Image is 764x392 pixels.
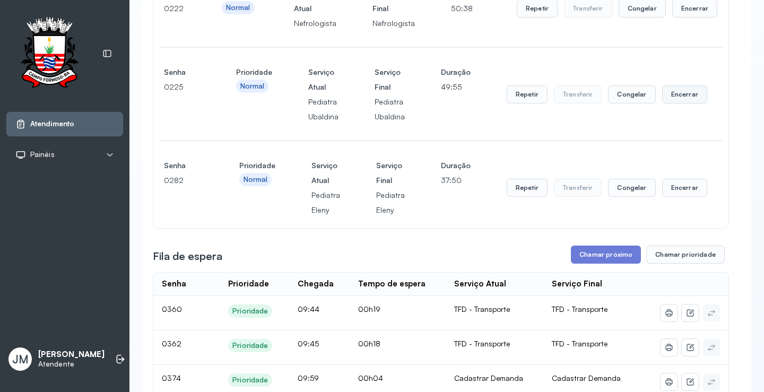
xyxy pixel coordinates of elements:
span: Cadastrar Demanda [552,373,621,382]
button: Repetir [507,179,548,197]
p: Nefrologista [372,16,415,31]
div: Prioridade [232,341,268,350]
p: Nefrologista [294,16,336,31]
p: 0222 [164,1,186,16]
p: [PERSON_NAME] [38,350,105,360]
span: Atendimento [30,119,74,128]
h4: Serviço Atual [308,65,338,94]
div: Normal [240,82,265,91]
span: 00h19 [358,304,380,313]
p: 0282 [164,173,203,188]
button: Congelar [608,179,655,197]
span: Painéis [30,150,55,159]
h4: Senha [164,158,203,173]
div: Prioridade [232,376,268,385]
button: Transferir [554,179,602,197]
button: Congelar [608,85,655,103]
h3: Fila de espera [153,249,222,264]
p: 0225 [164,80,200,94]
p: Pediatra Eleny [311,188,340,217]
span: 00h18 [358,339,380,348]
a: Atendimento [15,119,114,129]
div: Cadastrar Demanda [454,373,535,383]
p: Pediatra Ubaldina [375,94,405,124]
h4: Senha [164,65,200,80]
h4: Prioridade [239,158,275,173]
div: Tempo de espera [358,279,426,289]
div: Serviço Final [552,279,602,289]
button: Repetir [507,85,548,103]
button: Chamar prioridade [646,246,725,264]
p: Pediatra Ubaldina [308,94,338,124]
div: TFD - Transporte [454,339,535,349]
span: 0360 [162,304,182,313]
div: Prioridade [228,279,269,289]
button: Encerrar [662,85,707,103]
span: 0362 [162,339,181,348]
h4: Prioridade [236,65,272,80]
h4: Serviço Final [375,65,405,94]
button: Encerrar [662,179,707,197]
p: Atendente [38,360,105,369]
p: Pediatra Eleny [376,188,405,217]
img: Logotipo do estabelecimento [11,17,88,91]
div: Normal [244,175,268,184]
h4: Serviço Final [376,158,405,188]
p: 50:38 [451,1,481,16]
h4: Duração [441,65,471,80]
h4: Duração [441,158,471,173]
h4: Serviço Atual [311,158,340,188]
span: TFD - Transporte [552,339,607,348]
p: 49:55 [441,80,471,94]
div: Prioridade [232,307,268,316]
p: 37:50 [441,173,471,188]
span: 09:44 [298,304,319,313]
div: Serviço Atual [454,279,506,289]
div: Chegada [298,279,334,289]
span: 00h04 [358,373,383,382]
span: 0374 [162,373,181,382]
span: 09:59 [298,373,319,382]
div: TFD - Transporte [454,304,535,314]
span: TFD - Transporte [552,304,607,313]
div: Senha [162,279,186,289]
button: Transferir [554,85,602,103]
button: Chamar próximo [571,246,641,264]
div: Normal [226,3,250,12]
span: 09:45 [298,339,319,348]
